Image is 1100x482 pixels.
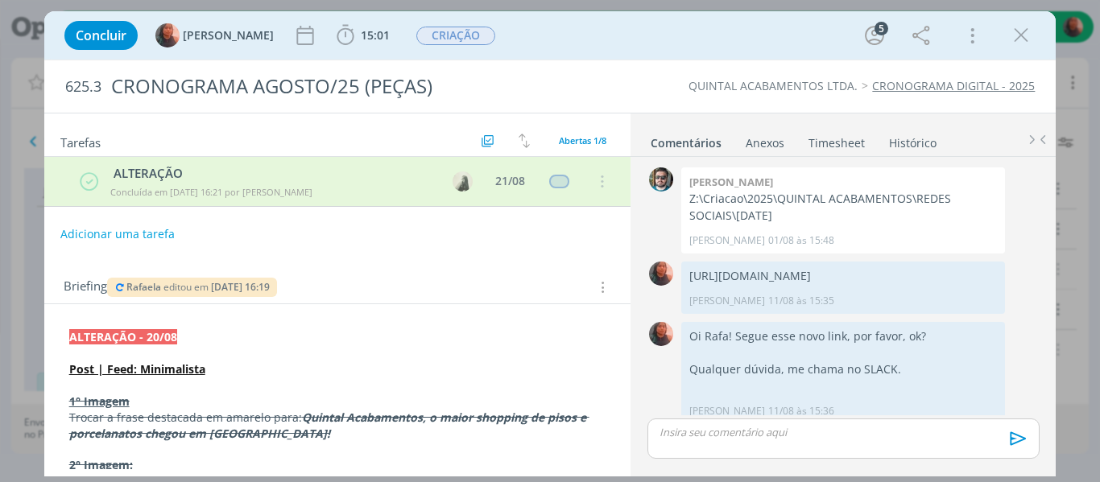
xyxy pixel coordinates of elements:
p: [PERSON_NAME] [689,233,765,248]
span: Concluída em [DATE] 16:21 por [PERSON_NAME] [110,186,312,198]
img: C [649,322,673,346]
a: Histórico [888,128,937,151]
button: C[PERSON_NAME] [155,23,274,47]
span: Rafaela [126,280,161,294]
div: dialog [44,11,1057,476]
div: 21/08 [495,175,525,187]
button: Adicionar uma tarefa [60,220,176,249]
span: 11/08 às 15:36 [768,404,834,418]
a: Comentários [650,128,722,151]
button: Concluir [64,21,138,50]
span: Abertas 1/8 [559,134,606,146]
span: Briefing [64,277,107,298]
button: 15:01 [333,23,394,48]
u: 2° Imagem: [69,457,133,472]
strong: ALTERAÇÃO - 20/08 [69,329,177,344]
p: [PERSON_NAME] [689,294,765,308]
span: Tarefas [60,131,101,150]
span: 11/08 às 15:35 [768,294,834,308]
span: 625.3 [65,78,101,96]
img: C [155,23,180,47]
button: 5 [862,23,887,48]
u: 1° Imagem [69,393,130,409]
img: R [649,167,673,192]
a: CRONOGRAMA DIGITAL - 2025 [872,78,1035,93]
a: Timesheet [808,128,866,151]
span: editou em [163,280,209,294]
p: Oi Rafa! Segue esse novo link, por favor, ok? [689,328,997,344]
a: Post | Feed: Minimalista [69,361,205,377]
span: [PERSON_NAME] [183,30,274,41]
button: CRIAÇÃO [416,26,496,46]
img: C [649,262,673,286]
span: CRIAÇÃO [416,27,495,45]
div: ALTERAÇÃO [107,164,437,183]
p: Z:\Criacao\2025\QUINTAL ACABAMENTOS\REDES SOCIAIS\[DATE] [689,191,997,224]
div: Anexos [746,135,784,151]
div: CRONOGRAMA AGOSTO/25 (PEÇAS) [105,67,624,106]
a: QUINTAL ACABAMENTOS LTDA. [689,78,858,93]
b: [PERSON_NAME] [689,175,773,189]
p: [PERSON_NAME] [689,404,765,418]
div: 5 [875,22,888,35]
s: Trocar a frase destacada em amarelo para: [69,410,302,425]
button: Rafaela editou em [DATE] 16:19 [114,282,271,293]
span: 15:01 [361,27,390,43]
s: Quintal Acabamentos, o maior shopping de pisos e porcelanatos chegou em [GEOGRAPHIC_DATA]! [69,410,589,441]
img: arrow-down-up.svg [519,134,530,148]
span: Concluir [76,29,126,42]
p: [URL][DOMAIN_NAME] [689,268,997,284]
p: Qualquer dúvida, me chama no SLACK. [689,361,997,377]
span: 01/08 às 15:48 [768,233,834,248]
span: [DATE] 16:19 [211,280,270,294]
